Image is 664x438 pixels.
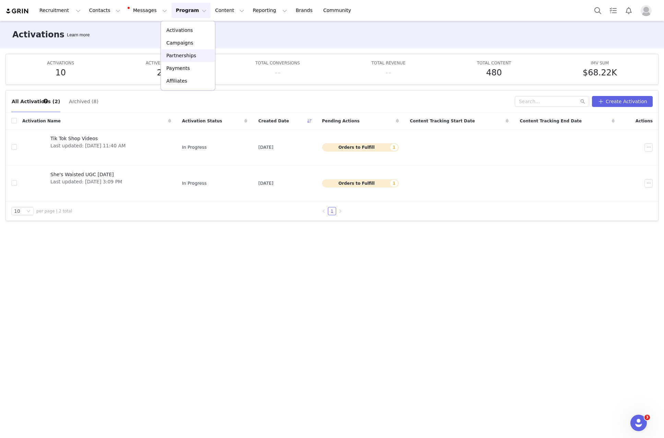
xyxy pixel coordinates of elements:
[322,143,399,151] button: Orders to Fulfill1
[486,66,502,79] h5: 480
[583,66,617,79] h5: $68.22K
[22,134,171,161] a: Tik Tok Shop VideosLast updated: [DATE] 11:40 AM
[292,3,319,18] a: Brands
[520,118,582,124] span: Content Tracking End Date
[166,77,187,85] p: Affiliates
[255,61,300,65] span: TOTAL CONVERSIONS
[166,27,193,34] p: Activations
[12,28,64,41] h3: Activations
[322,179,399,187] button: Orders to Fulfill1
[5,8,29,14] img: grin logo
[69,96,99,107] button: Archived (8)
[477,61,511,65] span: TOTAL CONTENT
[338,209,342,213] i: icon: right
[621,3,636,18] button: Notifications
[14,207,20,215] div: 10
[515,96,589,107] input: Search...
[211,3,248,18] button: Content
[85,3,125,18] button: Contacts
[630,415,647,431] iframe: Intercom live chat
[371,61,405,65] span: TOTAL REVENUE
[386,66,391,79] h5: --
[50,178,122,185] span: Last updated: [DATE] 3:09 PM
[258,144,273,151] span: [DATE]
[22,170,171,197] a: She's Waisted UGC [DATE]Last updated: [DATE] 3:09 PM
[66,32,91,38] div: Tooltip anchor
[592,96,653,107] button: Create Activation
[328,207,336,215] a: 1
[182,144,207,151] span: In Progress
[275,66,281,79] h5: --
[620,114,658,128] div: Actions
[50,171,122,178] span: She's Waisted UGC [DATE]
[50,135,126,142] span: Tik Tok Shop Videos
[47,61,74,65] span: ACTIVATIONS
[171,3,211,18] button: Program
[336,207,344,215] li: Next Page
[50,142,126,149] span: Last updated: [DATE] 11:40 AM
[591,61,609,65] span: IMV SUM
[322,209,326,213] i: icon: left
[35,3,85,18] button: Recruitment
[637,5,659,16] button: Profile
[55,66,66,79] h5: 10
[322,118,360,124] span: Pending Actions
[43,98,49,104] div: Tooltip anchor
[641,5,652,16] img: placeholder-profile.jpg
[36,208,72,214] span: per page | 2 total
[258,180,273,187] span: [DATE]
[644,415,650,420] span: 3
[606,3,621,18] a: Tasks
[320,207,328,215] li: Previous Page
[26,209,31,214] i: icon: down
[166,52,196,59] p: Partnerships
[11,96,60,107] button: All Activations (2)
[319,3,358,18] a: Community
[182,180,207,187] span: In Progress
[258,118,289,124] span: Created Date
[590,3,605,18] button: Search
[125,3,171,18] button: Messages
[157,66,173,79] h5: 289
[166,39,193,47] p: Campaigns
[146,61,184,65] span: ACTIVE CREATORS
[22,118,61,124] span: Activation Name
[580,99,585,104] i: icon: search
[249,3,291,18] button: Reporting
[410,118,475,124] span: Content Tracking Start Date
[182,118,222,124] span: Activation Status
[166,65,190,72] p: Payments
